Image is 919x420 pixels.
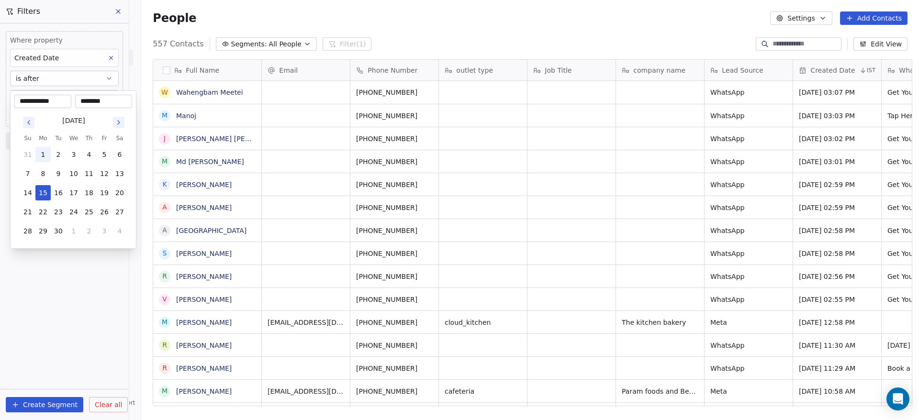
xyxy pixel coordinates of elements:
button: 13 [112,166,127,181]
button: 9 [51,166,66,181]
th: Monday [35,133,51,143]
button: 14 [20,185,35,200]
button: 6 [112,147,127,162]
button: 4 [112,223,127,239]
div: [DATE] [62,116,85,126]
button: 5 [97,147,112,162]
button: 17 [66,185,81,200]
button: 11 [81,166,97,181]
button: 26 [97,204,112,220]
button: 18 [81,185,97,200]
button: 29 [35,223,51,239]
button: 16 [51,185,66,200]
button: 3 [66,147,81,162]
button: 7 [20,166,35,181]
th: Friday [97,133,112,143]
th: Wednesday [66,133,81,143]
button: 10 [66,166,81,181]
button: 31 [20,147,35,162]
button: 1 [66,223,81,239]
button: 2 [81,223,97,239]
button: 20 [112,185,127,200]
button: 15 [35,185,51,200]
button: 3 [97,223,112,239]
button: Go to next month [112,116,125,129]
button: 21 [20,204,35,220]
th: Thursday [81,133,97,143]
button: 12 [97,166,112,181]
button: 24 [66,204,81,220]
button: 23 [51,204,66,220]
button: 1 [35,147,51,162]
th: Saturday [112,133,127,143]
button: 27 [112,204,127,220]
th: Sunday [20,133,35,143]
button: 4 [81,147,97,162]
button: Go to previous month [22,116,35,129]
button: 25 [81,204,97,220]
th: Tuesday [51,133,66,143]
button: 2 [51,147,66,162]
button: 22 [35,204,51,220]
button: 8 [35,166,51,181]
button: 28 [20,223,35,239]
button: 19 [97,185,112,200]
button: 30 [51,223,66,239]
